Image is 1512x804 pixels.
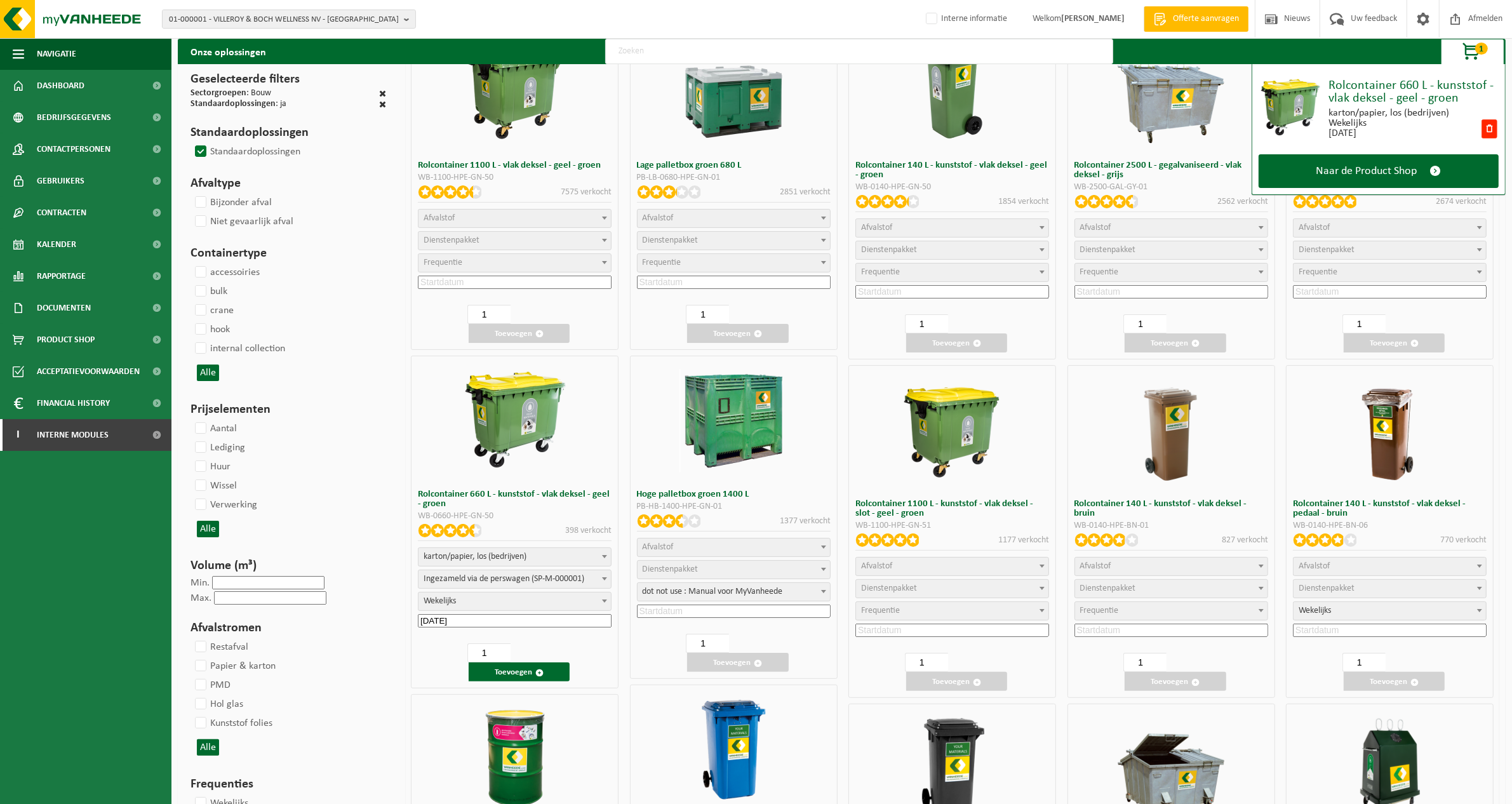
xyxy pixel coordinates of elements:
span: Naar de Product Shop [1316,164,1417,178]
span: Contactpersonen [37,133,110,165]
input: Startdatum [637,276,831,289]
span: Afvalstof [861,223,892,232]
span: Documenten [37,292,91,324]
h3: Afvalstromen [191,619,387,638]
div: : Bouw [191,89,271,100]
span: Wekelijks [418,592,612,611]
img: WB-0660-HPE-GN-50 [1259,76,1322,139]
input: Startdatum [1293,624,1487,637]
div: WB-0140-HPE-GN-50 [855,183,1049,192]
div: WB-0660-HPE-GN-50 [418,512,612,521]
span: Afvalstof [643,213,674,223]
span: Gebruikers [37,165,84,197]
span: Dienstenpakket [861,584,917,593]
img: WB-0140-HPE-GN-50 [899,37,1007,145]
p: 7575 verkocht [561,185,612,199]
input: Startdatum [418,614,612,627]
h3: Standaardoplossingen [191,123,387,142]
label: Kunststof folies [192,714,272,733]
input: 1 [905,653,948,672]
span: Dienstenpakket [1080,584,1136,593]
label: Standaardoplossingen [192,142,300,161]
span: Dienstenpakket [1299,245,1355,255]
span: Wekelijks [418,593,611,610]
p: 770 verkocht [1440,533,1487,547]
input: 1 [1123,653,1167,672]
span: Dashboard [37,70,84,102]
label: Niet gevaarlijk afval [192,212,293,231]
span: Sectorgroepen [191,88,246,98]
button: Toevoegen [469,324,570,343]
input: Startdatum [1074,285,1268,298]
img: WB-0140-HPE-BN-01 [1117,375,1225,483]
h3: Rolcontainer 1100 L - vlak deksel - geel - groen [418,161,612,170]
span: Frequentie [861,606,900,615]
input: Startdatum [855,624,1049,637]
span: Offerte aanvragen [1170,13,1242,25]
span: Frequentie [643,258,681,267]
span: Wekelijks [1293,601,1487,620]
span: Afvalstof [424,213,455,223]
span: Dienstenpakket [643,236,699,245]
div: karton/papier, los (bedrijven) [1328,108,1449,118]
button: Toevoegen [1125,672,1226,691]
button: Toevoegen [687,653,788,672]
h3: Rolcontainer 660 L - kunststof - vlak deksel - geel - groen [418,490,612,509]
p: 2562 verkocht [1217,195,1268,208]
div: WB-0140-HPE-BN-06 [1293,521,1487,530]
input: Startdatum [855,285,1049,298]
span: Bedrijfsgegevens [37,102,111,133]
span: 1 [1475,43,1488,55]
span: Dienstenpakket [1080,245,1136,255]
p: 1377 verkocht [780,514,831,528]
button: Toevoegen [469,662,570,681]
label: Verwerking [192,495,257,514]
button: Toevoegen [687,324,788,343]
p: 827 verkocht [1222,533,1268,547]
img: WB-2500-GAL-GY-01 [1117,37,1225,145]
div: WB-1100-HPE-GN-50 [418,173,612,182]
span: karton/papier, los (bedrijven) [418,548,611,566]
label: Interne informatie [923,10,1007,29]
input: 1 [686,634,729,653]
label: Papier & karton [192,657,276,676]
input: 1 [905,314,948,333]
div: Rolcontainer 660 L - kunststof - vlak deksel - geel - groen [1328,79,1499,105]
span: Ingezameld via de perswagen (SP-M-000001) [418,570,611,588]
span: dot not use : Manual voor MyVanheede [638,583,830,601]
input: Zoeken [605,39,1113,64]
img: PB-HB-1400-HPE-GN-01 [679,366,787,474]
input: Startdatum [1293,285,1487,298]
input: 1 [1342,314,1386,333]
label: Bijzonder afval [192,193,272,212]
span: Kalender [37,229,76,260]
button: Alle [197,739,219,756]
h3: Rolcontainer 140 L - kunststof - vlak deksel - pedaal - bruin [1293,499,1487,518]
label: crane [192,301,234,320]
img: PB-LB-0680-HPE-GN-01 [679,37,787,145]
p: 398 verkocht [565,524,612,537]
input: Startdatum [637,605,831,618]
span: Dienstenpakket [1299,584,1355,593]
h3: Hoge palletbox groen 1400 L [637,490,831,499]
button: Toevoegen [1344,333,1445,352]
img: WB-0660-HPE-GN-50 [461,366,569,474]
span: Frequentie [1299,267,1337,277]
span: Dienstenpakket [643,565,699,574]
h3: Rolcontainer 2500 L - gegalvaniseerd - vlak deksel - grijs [1074,161,1268,180]
div: WB-1100-HPE-GN-51 [855,521,1049,530]
label: Hol glas [192,695,243,714]
img: WB-0240-HPE-BE-09 [679,695,787,803]
h3: Containertype [191,244,387,263]
label: hook [192,320,230,339]
button: Alle [197,521,219,537]
span: Afvalstof [1080,223,1111,232]
img: WB-1100-HPE-GN-50 [461,37,569,145]
img: WB-0140-HPE-BN-06 [1336,375,1444,483]
span: Standaardoplossingen [191,99,276,109]
span: Frequentie [1080,267,1119,277]
p: 2851 verkocht [780,185,831,199]
span: Frequentie [424,258,462,267]
p: 1854 verkocht [998,195,1049,208]
h3: Geselecteerde filters [191,70,387,89]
